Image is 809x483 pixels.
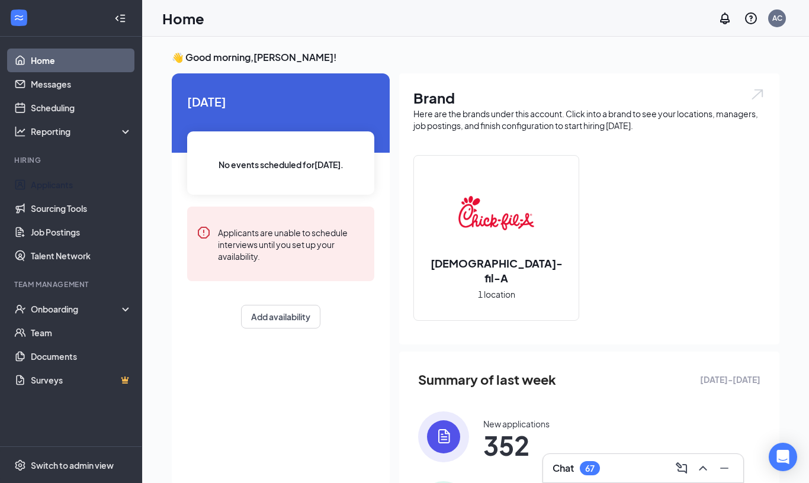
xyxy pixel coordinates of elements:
[694,459,712,478] button: ChevronUp
[31,125,133,137] div: Reporting
[14,125,26,137] svg: Analysis
[31,49,132,72] a: Home
[14,459,26,471] svg: Settings
[696,461,710,475] svg: ChevronUp
[114,12,126,24] svg: Collapse
[31,321,132,344] a: Team
[744,11,758,25] svg: QuestionInfo
[31,344,132,368] a: Documents
[750,88,765,101] img: open.6027fd2a22e1237b5b06.svg
[413,108,765,131] div: Here are the brands under this account. Click into a brand to see your locations, managers, job p...
[187,92,374,111] span: [DATE]
[553,462,574,475] h3: Chat
[413,88,765,108] h1: Brand
[31,459,114,471] div: Switch to admin view
[219,158,343,171] span: No events scheduled for [DATE] .
[172,51,779,64] h3: 👋 Good morning, [PERSON_NAME] !
[772,13,782,23] div: AC
[31,72,132,96] a: Messages
[31,197,132,220] a: Sourcing Tools
[197,226,211,240] svg: Error
[162,8,204,28] h1: Home
[414,256,579,285] h2: [DEMOGRAPHIC_DATA]-fil-A
[31,96,132,120] a: Scheduling
[715,459,734,478] button: Minimize
[700,373,760,386] span: [DATE] - [DATE]
[717,461,731,475] svg: Minimize
[14,279,130,289] div: Team Management
[14,155,130,165] div: Hiring
[478,288,515,301] span: 1 location
[672,459,691,478] button: ComposeMessage
[418,369,556,390] span: Summary of last week
[31,173,132,197] a: Applicants
[14,303,26,315] svg: UserCheck
[458,175,534,251] img: Chick-fil-A
[31,220,132,244] a: Job Postings
[218,226,365,262] div: Applicants are unable to schedule interviews until you set up your availability.
[585,463,595,474] div: 67
[418,411,469,462] img: icon
[13,12,25,24] svg: WorkstreamLogo
[483,434,550,456] span: 352
[31,368,132,392] a: SurveysCrown
[718,11,732,25] svg: Notifications
[483,418,550,430] div: New applications
[769,443,797,471] div: Open Intercom Messenger
[31,303,122,315] div: Onboarding
[241,305,320,329] button: Add availability
[675,461,689,475] svg: ComposeMessage
[31,244,132,268] a: Talent Network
